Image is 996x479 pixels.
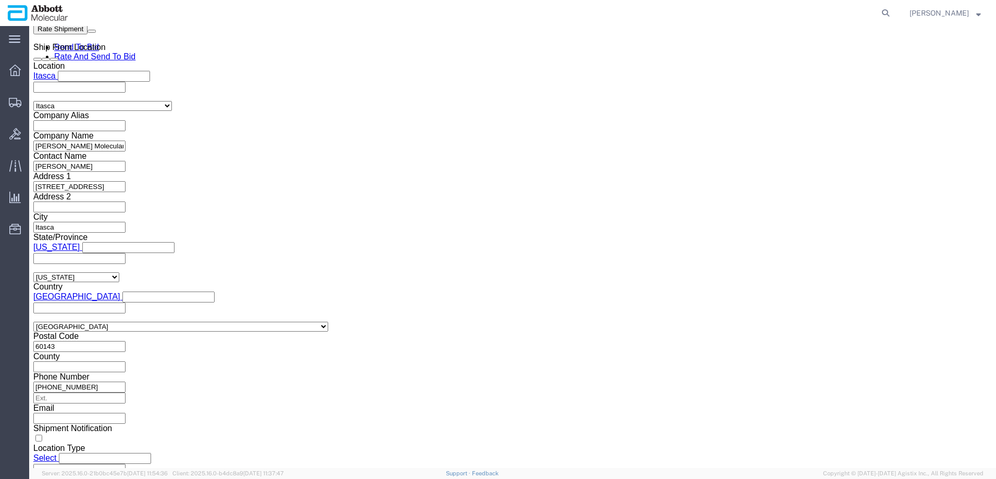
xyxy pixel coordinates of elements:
span: Server: 2025.16.0-21b0bc45e7b [42,470,168,476]
span: [DATE] 11:37:47 [243,470,284,476]
span: [DATE] 11:54:36 [127,470,168,476]
span: Client: 2025.16.0-b4dc8a9 [172,470,284,476]
span: Raza Khan [910,7,969,19]
a: Support [446,470,472,476]
a: Feedback [472,470,499,476]
img: logo [7,5,68,21]
span: Copyright © [DATE]-[DATE] Agistix Inc., All Rights Reserved [823,469,983,478]
iframe: FS Legacy Container [29,26,996,468]
button: [PERSON_NAME] [909,7,981,19]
